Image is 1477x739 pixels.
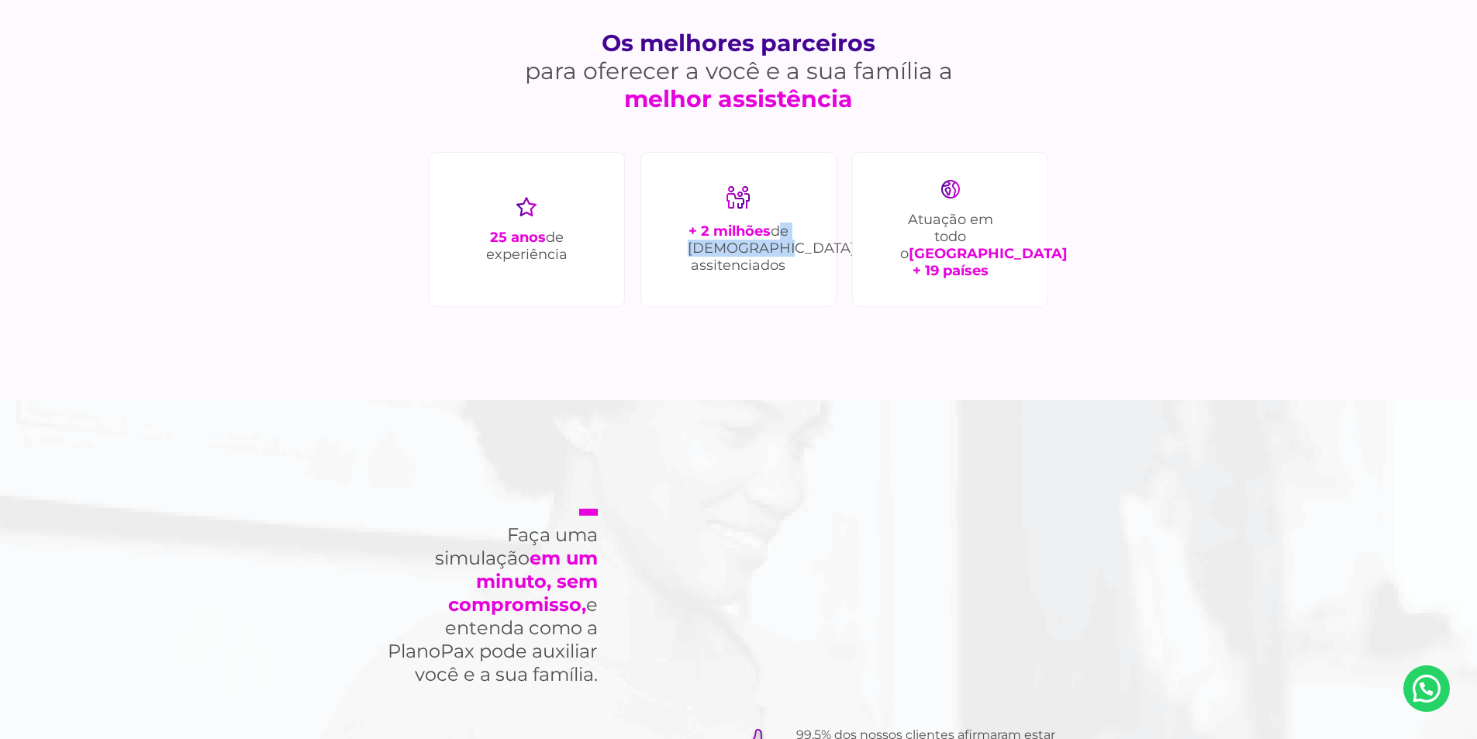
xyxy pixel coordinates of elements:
[688,223,771,240] strong: + 2 milhões
[726,185,751,210] img: family
[448,547,598,616] strong: em um minuto, sem compromisso,
[475,85,1002,113] strong: melhor assistência
[475,29,1002,57] strong: Os melhores parceiros
[909,245,1068,279] strong: [GEOGRAPHIC_DATA] + 19 países
[688,223,789,274] p: de [DEMOGRAPHIC_DATA] assitenciados
[941,180,960,199] img: world
[1403,665,1450,712] a: Nosso Whatsapp
[516,197,537,216] img: star
[475,29,1002,113] h1: para oferecer a você e a sua família a
[476,229,577,263] p: de experiência
[381,509,598,686] h2: Faça uma simulação e entenda como a PlanoPax pode auxiliar você e a sua família.
[490,229,546,246] strong: 25 anos
[900,211,1001,279] p: Atuação em todo o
